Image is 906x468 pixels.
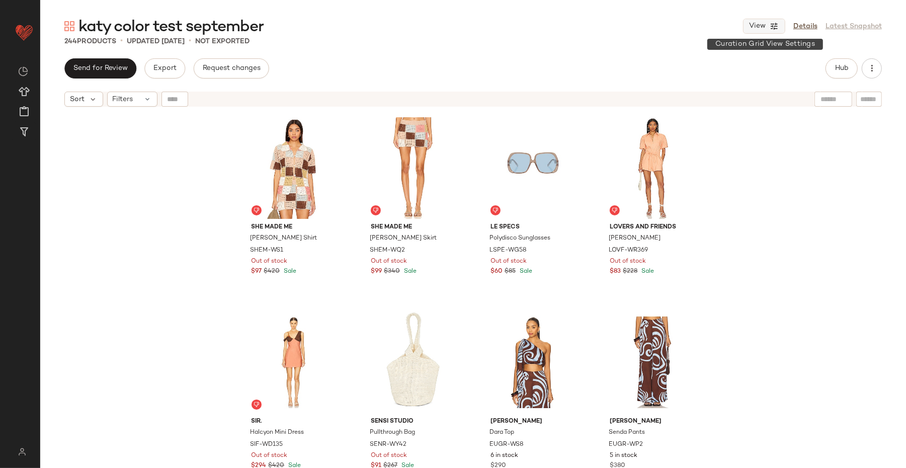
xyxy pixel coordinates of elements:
span: SHEM-WQ2 [370,246,405,255]
span: View [749,22,766,30]
span: EUGR-WS8 [489,440,524,449]
span: EUGR-WP2 [609,440,643,449]
p: updated [DATE] [127,36,185,47]
span: $420 [264,267,280,276]
span: Sort [70,94,85,105]
img: SENR-WY42_V1.jpg [363,311,464,413]
span: Sale [518,268,532,275]
span: [PERSON_NAME] [609,234,661,243]
img: svg%3e [64,21,74,31]
span: [PERSON_NAME] [610,417,695,426]
img: svg%3e [12,448,32,456]
button: Send for Review [64,58,136,79]
img: LSPE-WG58_V1.jpg [482,117,584,219]
span: Out of stock [490,257,527,266]
img: svg%3e [612,207,618,213]
span: LOVF-WR369 [609,246,648,255]
span: SIF-WD135 [251,440,283,449]
span: Hub [835,64,849,72]
span: [PERSON_NAME] Shirt [251,234,317,243]
span: Request changes [202,64,261,72]
span: Out of stock [371,451,407,460]
span: Send for Review [73,64,128,72]
img: SHEM-WQ2_V1.jpg [363,117,464,219]
span: SHE MADE ME [371,223,456,232]
div: Products [64,36,116,47]
span: Lovers and Friends [610,223,695,232]
img: SHEM-WS1_V1.jpg [243,117,345,219]
img: svg%3e [254,402,260,408]
a: Details [793,21,817,32]
span: Halcyon Mini Dress [251,428,304,437]
span: SIR. [252,417,337,426]
span: $340 [384,267,400,276]
img: svg%3e [254,207,260,213]
span: Senda Pants [609,428,645,437]
button: View [743,19,785,34]
button: Hub [826,58,858,79]
img: svg%3e [373,207,379,213]
span: Sale [402,268,417,275]
span: • [189,35,191,47]
span: SHEM-WS1 [251,246,284,255]
span: $85 [505,267,516,276]
span: LSPE-WG58 [489,246,527,255]
span: Out of stock [252,451,288,460]
span: $83 [610,267,621,276]
span: Pullthrough Bag [370,428,415,437]
span: $60 [490,267,503,276]
span: SENSI STUDIO [371,417,456,426]
p: Not Exported [195,36,250,47]
span: Sale [282,268,297,275]
img: svg%3e [492,207,499,213]
button: Request changes [194,58,269,79]
span: [PERSON_NAME] [490,417,575,426]
span: SHE MADE ME [252,223,337,232]
span: Export [153,64,177,72]
span: Out of stock [371,257,407,266]
span: Out of stock [252,257,288,266]
span: 244 [64,38,77,45]
span: Out of stock [610,257,646,266]
span: [PERSON_NAME] Skirt [370,234,437,243]
span: Le Specs [490,223,575,232]
span: $228 [623,267,637,276]
span: 5 in stock [610,451,637,460]
span: SENR-WY42 [370,440,406,449]
span: 6 in stock [490,451,518,460]
span: • [120,35,123,47]
span: $97 [252,267,262,276]
span: Polydisco Sunglasses [489,234,550,243]
img: EUGR-WP2_V1.jpg [602,311,703,413]
span: Dara Top [489,428,514,437]
span: katy color test september [78,17,264,37]
span: Sale [639,268,654,275]
img: heart_red.DM2ytmEG.svg [14,22,34,42]
img: LOVF-WR369_V1.jpg [602,117,703,219]
img: SIF-WD135_V1.jpg [243,311,345,413]
img: svg%3e [18,66,28,76]
span: Filters [113,94,133,105]
span: $99 [371,267,382,276]
button: Export [144,58,185,79]
img: EUGR-WS8_V1.jpg [482,311,584,413]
